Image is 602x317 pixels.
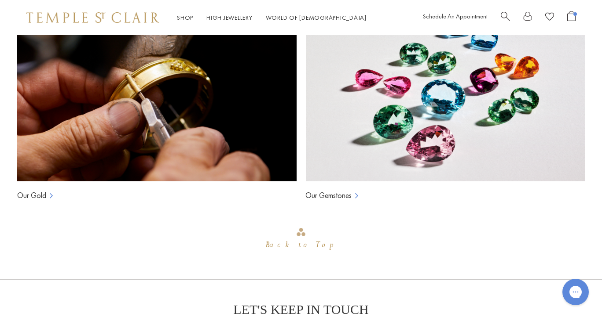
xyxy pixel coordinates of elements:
iframe: Gorgias live chat messenger [558,276,593,308]
img: Temple St. Clair [26,12,159,23]
a: ShopShop [177,14,193,22]
img: Ball Chains [305,6,585,181]
a: Search [501,11,510,25]
a: Our Gemstones [305,190,352,201]
img: Ball Chains [17,6,297,181]
a: High JewelleryHigh Jewellery [206,14,253,22]
div: Go to top [265,227,337,253]
a: Open Shopping Bag [567,11,576,25]
a: World of [DEMOGRAPHIC_DATA]World of [DEMOGRAPHIC_DATA] [266,14,367,22]
nav: Main navigation [177,12,367,23]
div: Back to Top [265,237,337,253]
a: Schedule An Appointment [423,12,488,20]
a: View Wishlist [545,11,554,25]
a: Our Gold [17,190,46,201]
p: LET'S KEEP IN TOUCH [233,302,368,317]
